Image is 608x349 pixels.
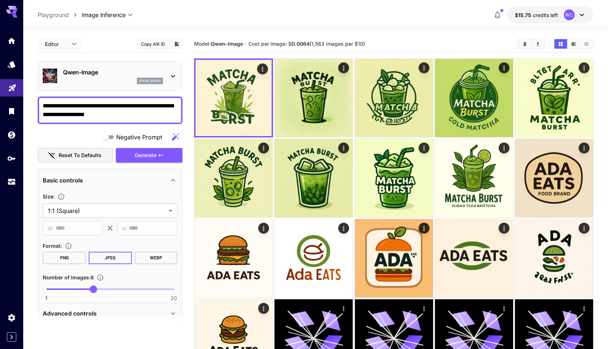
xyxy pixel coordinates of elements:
button: Reset to defaults [38,148,113,163]
button: Generate [116,148,183,163]
button: Choose the file format for the output image. [62,242,75,250]
button: Show images in video view [567,39,580,49]
p: · [245,40,247,48]
img: 2Q== [515,219,593,297]
img: 2Q== [515,59,593,137]
span: Size : [43,193,55,200]
a: Playground [38,11,69,19]
div: WC [564,9,575,20]
div: Actions [579,223,590,234]
div: Show images in grid viewShow images in video viewShow images in list view [554,38,594,49]
span: Negative Prompt [116,133,162,141]
img: Z [274,59,353,137]
span: Generate [135,151,156,160]
button: Expand sidebar [7,332,16,342]
button: Adjust the dimensions of the generated image by specifying its width and height in pixels, or sel... [55,193,68,200]
span: Image Inference [82,11,126,19]
img: 2Q== [515,139,593,217]
div: Qwen-Imageqwen_image [43,65,177,87]
span: credits left [533,12,558,18]
div: Wallet [7,130,16,139]
img: Z [274,139,353,217]
div: Advanced controls [43,305,177,322]
img: 2Q== [194,139,273,217]
img: 2Q== [435,139,513,217]
div: Clear ImagesDownload All [518,38,545,49]
img: 9k= [435,219,513,297]
img: 2Q== [274,219,353,297]
div: Actions [338,62,349,73]
span: 1:1 (Square) [48,206,166,215]
img: 9k= [435,59,513,137]
img: 9k= [194,219,273,297]
span: Cost per image: $ (1,563 images per $10) [248,41,365,47]
div: $15.74795 [515,11,558,19]
div: Actions [499,143,510,153]
div: Usage [7,177,16,186]
div: Models [7,60,16,69]
img: Z [196,60,272,136]
div: Home [7,36,16,45]
button: Specify how many images to generate in a single request. Each image generation will be charged se... [94,274,107,281]
b: 0.0064 [292,41,310,47]
p: Basic controls [43,176,83,185]
div: Actions [258,303,269,314]
img: 2Q== [355,139,433,217]
img: Z [355,59,433,137]
p: Advanced controls [43,309,97,318]
div: Basic controls [43,172,177,189]
span: H [122,224,126,233]
span: Editor [45,40,67,48]
span: Model: [194,41,243,47]
div: Settings [7,313,16,322]
b: Qwen-Image [211,41,243,47]
span: Format : [43,243,62,249]
div: Actions [338,143,349,153]
div: Actions [499,223,510,234]
div: Actions [499,303,510,314]
button: Download All [532,39,544,49]
button: PNG [43,252,86,264]
div: Actions [579,62,590,73]
span: Number of images : 8 [43,274,94,280]
img: 9k= [355,219,433,297]
button: Show images in list view [580,39,593,49]
span: $15.75 [515,12,533,18]
div: API Keys [7,154,16,163]
button: $15.74795WC [508,7,594,23]
div: Actions [499,62,510,73]
div: Actions [418,62,429,73]
div: Playground [8,81,17,90]
div: Actions [418,143,429,153]
span: 1 [45,295,47,302]
span: 20 [171,295,177,302]
div: Actions [418,303,429,314]
div: Actions [258,223,269,234]
div: Actions [579,143,590,153]
button: Add to library [173,40,180,48]
div: Actions [338,223,349,234]
div: Actions [418,223,429,234]
p: Qwen-Image [63,68,163,77]
div: Actions [579,303,590,314]
button: JPEG [89,252,132,264]
button: Show images in grid view [554,39,567,49]
nav: breadcrumb [38,11,82,19]
div: Actions [257,63,268,74]
div: Actions [258,143,269,153]
div: Library [7,107,16,116]
div: Actions [338,303,349,314]
button: Clear Images [519,39,531,49]
p: qwen_image [139,78,161,83]
span: W [48,224,53,233]
button: Copy AIR ID [137,39,169,49]
button: WEBP [135,252,178,264]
